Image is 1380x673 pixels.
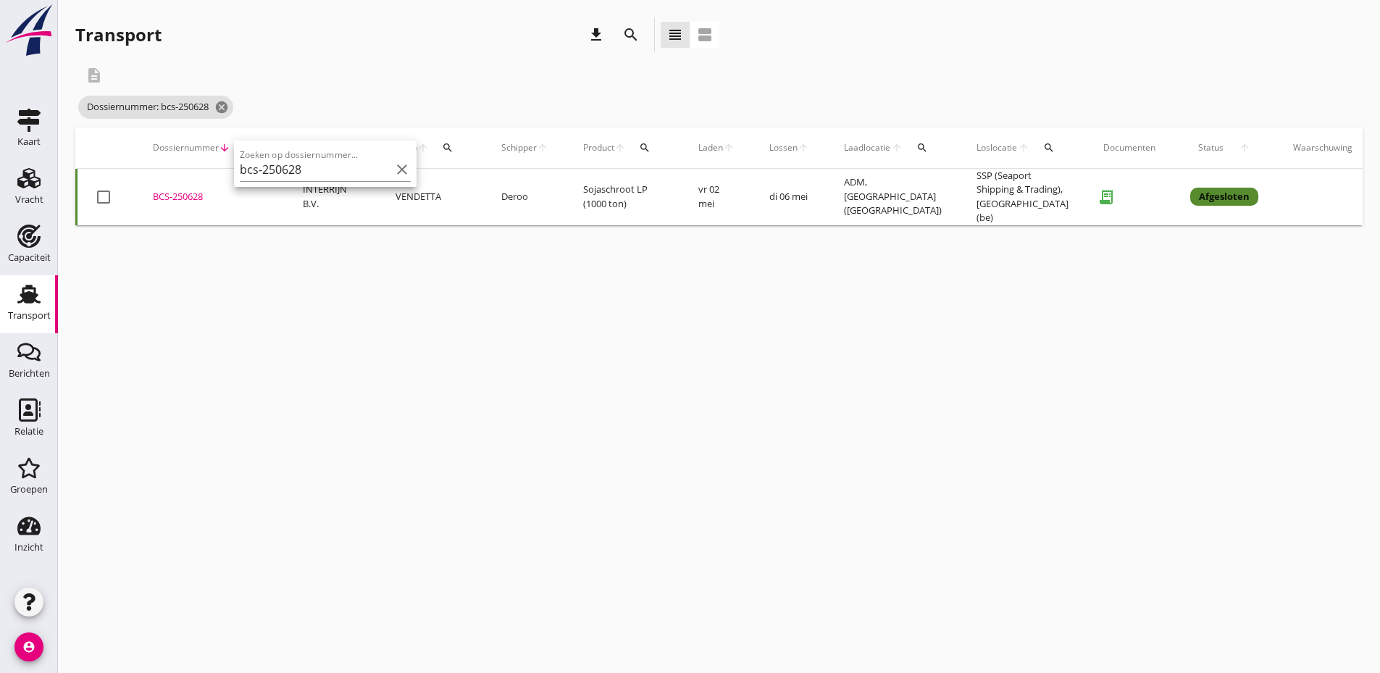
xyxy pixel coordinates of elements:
[153,141,219,154] span: Dossiernummer
[1190,188,1258,206] div: Afgesloten
[622,26,640,43] i: search
[8,253,51,262] div: Capaciteit
[1018,142,1030,154] i: arrow_upward
[583,141,614,154] span: Product
[442,142,453,154] i: search
[977,141,1018,154] span: Loslocatie
[14,543,43,552] div: Inzicht
[75,23,162,46] div: Transport
[484,169,566,225] td: Deroo
[698,141,723,154] span: Laden
[639,142,651,154] i: search
[959,169,1086,225] td: SSP (Seaport Shipping & Trading), [GEOGRAPHIC_DATA] (be)
[15,195,43,204] div: Vracht
[393,161,411,178] i: clear
[769,141,798,154] span: Lossen
[752,169,827,225] td: di 06 mei
[1092,183,1121,212] i: receipt_long
[3,4,55,57] img: logo-small.a267ee39.svg
[8,311,51,320] div: Transport
[587,26,605,43] i: download
[78,96,233,119] span: Dossiernummer: bcs-250628
[681,169,752,225] td: vr 02 mei
[916,142,928,154] i: search
[696,26,714,43] i: view_agenda
[1231,142,1259,154] i: arrow_upward
[723,142,735,154] i: arrow_upward
[1293,141,1352,154] div: Waarschuwing
[1043,142,1055,154] i: search
[844,141,891,154] span: Laadlocatie
[378,169,484,225] td: VENDETTA
[219,142,230,154] i: arrow_downward
[417,142,429,154] i: arrow_upward
[14,427,43,436] div: Relatie
[240,158,390,181] input: Zoeken op dossiernummer...
[17,137,41,146] div: Kaart
[537,142,548,154] i: arrow_upward
[14,632,43,661] i: account_circle
[9,369,50,378] div: Berichten
[501,141,537,154] span: Schipper
[285,169,378,225] td: INTERRIJN B.V.
[1103,141,1155,154] div: Documenten
[303,130,361,165] div: Klant
[214,100,229,114] i: cancel
[891,142,903,154] i: arrow_upward
[827,169,959,225] td: ADM, [GEOGRAPHIC_DATA] ([GEOGRAPHIC_DATA])
[798,142,809,154] i: arrow_upward
[1190,141,1231,154] span: Status
[153,190,268,204] div: BCS-250628
[10,485,48,494] div: Groepen
[566,169,681,225] td: Sojaschroot LP (1000 ton)
[666,26,684,43] i: view_headline
[614,142,626,154] i: arrow_upward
